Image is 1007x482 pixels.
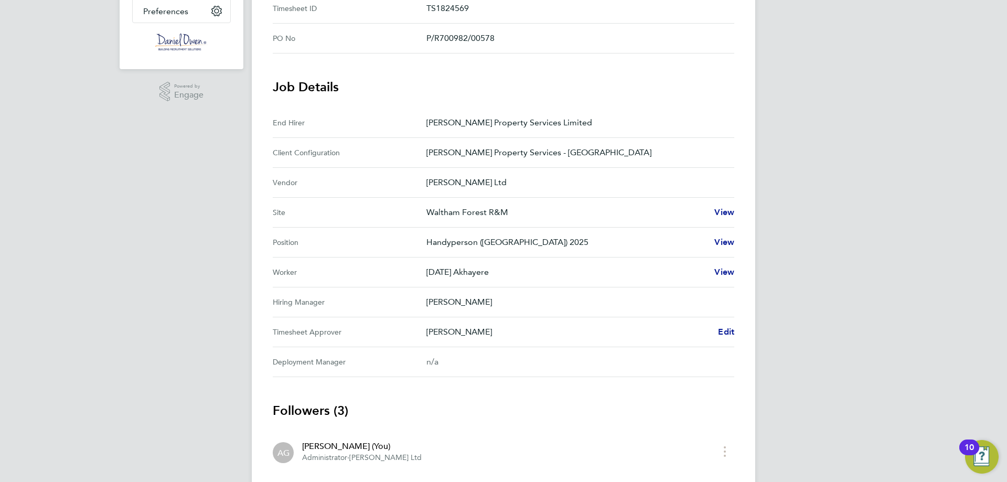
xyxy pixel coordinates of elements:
[302,453,347,462] span: Administrator
[273,176,426,189] div: Vendor
[715,443,734,459] button: timesheet menu
[349,453,422,462] span: [PERSON_NAME] Ltd
[965,440,999,474] button: Open Resource Center, 10 new notifications
[718,327,734,337] span: Edit
[273,326,426,338] div: Timesheet Approver
[426,206,706,219] p: Waltham Forest R&M
[277,447,290,458] span: AG
[159,82,204,102] a: Powered byEngage
[714,206,734,219] a: View
[426,236,706,249] p: Handyperson ([GEOGRAPHIC_DATA]) 2025
[714,266,734,279] a: View
[273,296,426,308] div: Hiring Manager
[714,236,734,249] a: View
[347,453,349,462] span: ·
[273,116,426,129] div: End Hirer
[273,402,734,419] h3: Followers (3)
[718,326,734,338] a: Edit
[714,207,734,217] span: View
[714,267,734,277] span: View
[155,34,208,50] img: danielowen-logo-retina.png
[273,442,294,463] div: Amy Garcia (You)
[426,2,726,15] p: TS1824569
[426,146,726,159] p: [PERSON_NAME] Property Services - [GEOGRAPHIC_DATA]
[426,356,717,368] div: n/a
[965,447,974,461] div: 10
[273,146,426,159] div: Client Configuration
[426,116,726,129] p: [PERSON_NAME] Property Services Limited
[426,32,726,45] p: P/R700982/00578
[273,79,734,95] h3: Job Details
[273,32,426,45] div: PO No
[273,2,426,15] div: Timesheet ID
[174,91,203,100] span: Engage
[426,176,726,189] p: [PERSON_NAME] Ltd
[273,356,426,368] div: Deployment Manager
[273,206,426,219] div: Site
[132,34,231,50] a: Go to home page
[302,440,422,453] div: [PERSON_NAME] (You)
[426,296,726,308] p: [PERSON_NAME]
[714,237,734,247] span: View
[273,266,426,279] div: Worker
[426,326,710,338] p: [PERSON_NAME]
[273,236,426,249] div: Position
[426,266,706,279] p: [DATE] Akhayere
[143,6,188,16] span: Preferences
[174,82,203,91] span: Powered by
